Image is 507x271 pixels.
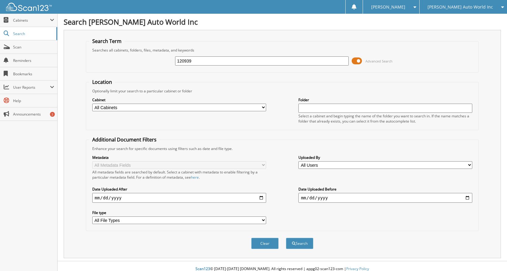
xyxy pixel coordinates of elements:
div: Searches all cabinets, folders, files, metadata, and keywords [89,48,475,53]
span: Advanced Search [365,59,393,63]
legend: Additional Document Filters [89,136,160,143]
span: [PERSON_NAME] [371,5,405,9]
img: scan123-logo-white.svg [6,3,52,11]
span: Scan [13,45,54,50]
button: Clear [251,238,279,249]
a: here [191,175,199,180]
input: start [92,193,266,203]
div: Select a cabinet and begin typing the name of the folder you want to search in. If the name match... [298,113,472,124]
div: All metadata fields are searched by default. Select a cabinet with metadata to enable filtering b... [92,169,266,180]
span: [PERSON_NAME] Auto World Inc [428,5,493,9]
span: Search [13,31,53,36]
label: Metadata [92,155,266,160]
legend: Location [89,79,115,85]
div: 3 [50,112,55,117]
div: Optionally limit your search to a particular cabinet or folder [89,88,475,94]
legend: Search Term [89,38,125,45]
label: Uploaded By [298,155,472,160]
h1: Search [PERSON_NAME] Auto World Inc [64,17,501,27]
span: Help [13,98,54,103]
label: Folder [298,97,472,102]
span: Cabinets [13,18,50,23]
label: Date Uploaded After [92,187,266,192]
iframe: Chat Widget [477,242,507,271]
div: Enhance your search for specific documents using filters such as date and file type. [89,146,475,151]
input: end [298,193,472,203]
label: Date Uploaded Before [298,187,472,192]
span: Reminders [13,58,54,63]
button: Search [286,238,313,249]
label: File type [92,210,266,215]
span: Announcements [13,112,54,117]
label: Cabinet [92,97,266,102]
span: User Reports [13,85,50,90]
span: Bookmarks [13,71,54,77]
